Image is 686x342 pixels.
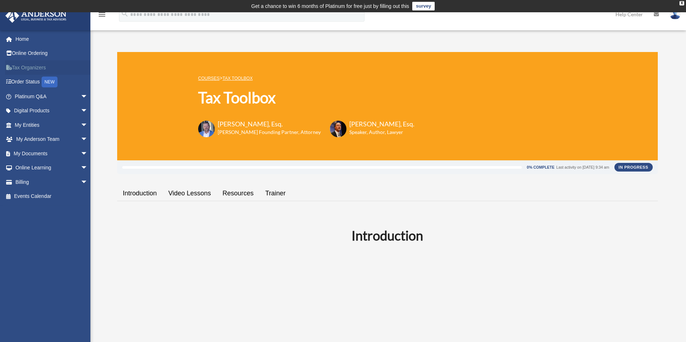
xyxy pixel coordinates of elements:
a: Resources [217,183,259,204]
a: Digital Productsarrow_drop_down [5,104,99,118]
a: Online Learningarrow_drop_down [5,161,99,175]
img: Scott-Estill-Headshot.png [330,121,346,137]
h1: Tax Toolbox [198,87,414,108]
img: Anderson Advisors Platinum Portal [3,9,69,23]
span: arrow_drop_down [81,175,95,190]
a: Tax Toolbox [222,76,252,81]
a: survey [412,2,435,10]
div: 0% Complete [527,165,554,169]
h6: Speaker, Author, Lawyer [349,129,405,136]
a: Online Ordering [5,46,99,61]
p: > [198,74,414,83]
span: arrow_drop_down [81,132,95,147]
a: My Documentsarrow_drop_down [5,146,99,161]
a: Tax Organizers [5,60,99,75]
a: Video Lessons [163,183,217,204]
span: arrow_drop_down [81,104,95,118]
i: menu [98,10,106,19]
a: Platinum Q&Aarrow_drop_down [5,89,99,104]
h6: [PERSON_NAME] Founding Partner, Attorney [218,129,321,136]
span: arrow_drop_down [81,118,95,133]
a: My Entitiesarrow_drop_down [5,118,99,132]
span: arrow_drop_down [81,161,95,176]
i: search [121,10,129,18]
span: arrow_drop_down [81,146,95,161]
a: Order StatusNEW [5,75,99,90]
div: In Progress [614,163,653,172]
h3: [PERSON_NAME], Esq. [218,120,321,129]
div: close [679,1,684,5]
a: Events Calendar [5,189,99,204]
div: Get a chance to win 6 months of Platinum for free just by filling out this [251,2,409,10]
a: COURSES [198,76,220,81]
div: NEW [42,77,57,87]
div: Last activity on [DATE] 9:34 am [556,165,609,169]
a: menu [98,13,106,19]
h2: Introduction [122,226,653,244]
h3: [PERSON_NAME], Esq. [349,120,414,129]
a: Home [5,32,99,46]
img: User Pic [670,9,681,20]
img: Toby-circle-head.png [198,121,215,137]
a: My Anderson Teamarrow_drop_down [5,132,99,147]
span: arrow_drop_down [81,89,95,104]
a: Introduction [117,183,163,204]
a: Billingarrow_drop_down [5,175,99,189]
a: Trainer [259,183,291,204]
